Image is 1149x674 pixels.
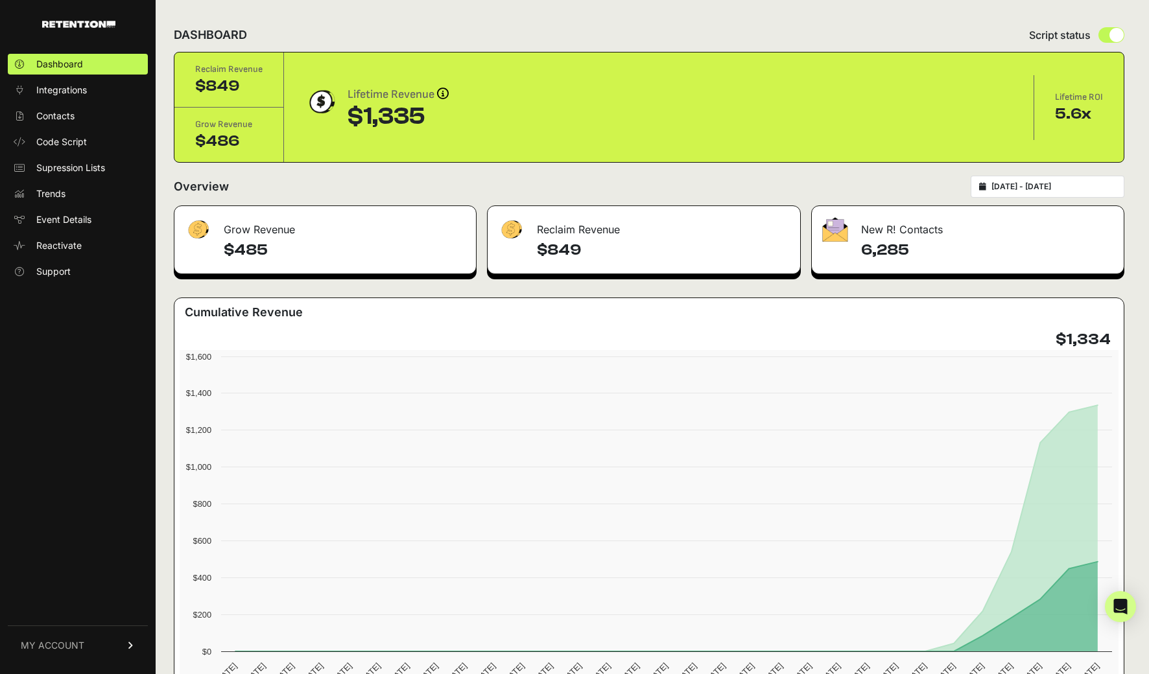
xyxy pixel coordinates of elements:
[8,235,148,256] a: Reactivate
[36,58,83,71] span: Dashboard
[174,26,247,44] h2: DASHBOARD
[8,80,148,100] a: Integrations
[195,131,263,152] div: $486
[224,240,466,261] h4: $485
[186,462,211,472] text: $1,000
[1055,91,1103,104] div: Lifetime ROI
[1029,27,1091,43] span: Script status
[36,213,91,226] span: Event Details
[36,84,87,97] span: Integrations
[42,21,115,28] img: Retention.com
[8,106,148,126] a: Contacts
[8,183,148,204] a: Trends
[8,625,148,665] a: MY ACCOUNT
[174,206,476,245] div: Grow Revenue
[36,239,82,252] span: Reactivate
[822,217,848,242] img: fa-envelope-19ae18322b30453b285274b1b8af3d052b27d846a4fbe8435d1a52b978f639a2.png
[185,217,211,242] img: fa-dollar-13500eef13a19c4ab2b9ed9ad552e47b0d9fc28b02b83b90ba0e00f96d6372e9.png
[348,86,449,104] div: Lifetime Revenue
[21,639,84,652] span: MY ACCOUNT
[861,240,1113,261] h4: 6,285
[8,157,148,178] a: Supression Lists
[36,135,87,148] span: Code Script
[8,132,148,152] a: Code Script
[1105,591,1136,622] div: Open Intercom Messenger
[193,610,211,620] text: $200
[488,206,801,245] div: Reclaim Revenue
[186,352,211,362] text: $1,600
[8,261,148,282] a: Support
[193,536,211,546] text: $600
[537,240,790,261] h4: $849
[36,265,71,278] span: Support
[1055,104,1103,124] div: 5.6x
[1056,329,1111,350] h4: $1,334
[8,54,148,75] a: Dashboard
[195,76,263,97] div: $849
[36,161,105,174] span: Supression Lists
[202,647,211,657] text: $0
[174,178,229,196] h2: Overview
[305,86,337,118] img: dollar-coin-05c43ed7efb7bc0c12610022525b4bbbb207c7efeef5aecc26f025e68dcafac9.png
[348,104,449,130] div: $1,335
[8,209,148,230] a: Event Details
[185,303,303,321] h3: Cumulative Revenue
[498,217,524,242] img: fa-dollar-13500eef13a19c4ab2b9ed9ad552e47b0d9fc28b02b83b90ba0e00f96d6372e9.png
[186,425,211,435] text: $1,200
[186,388,211,398] text: $1,400
[195,63,263,76] div: Reclaim Revenue
[193,499,211,509] text: $800
[193,573,211,583] text: $400
[812,206,1124,245] div: New R! Contacts
[36,187,65,200] span: Trends
[195,118,263,131] div: Grow Revenue
[36,110,75,122] span: Contacts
